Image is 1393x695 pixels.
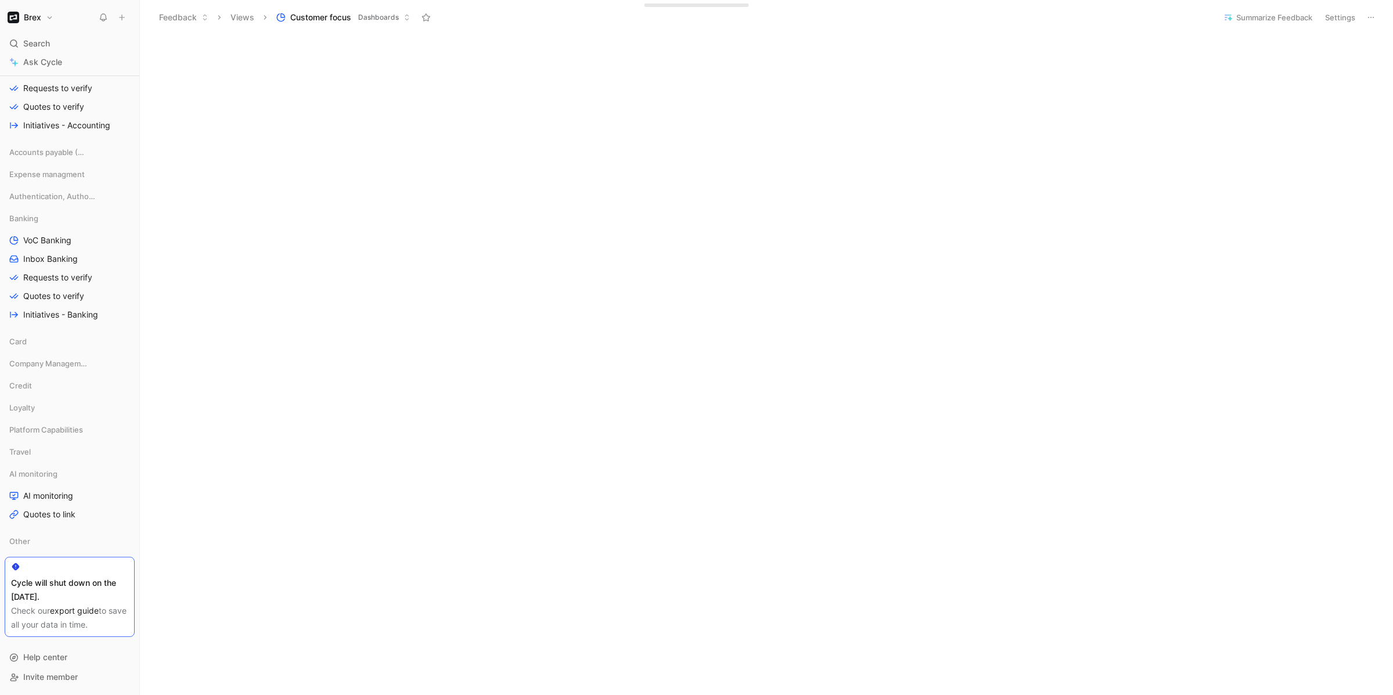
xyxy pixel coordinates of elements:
[5,443,135,460] div: Travel
[5,306,135,323] a: Initiatives - Banking
[5,465,135,482] div: AI monitoring
[5,399,135,416] div: Loyalty
[5,333,135,350] div: Card
[5,399,135,420] div: Loyalty
[5,250,135,268] a: Inbox Banking
[5,487,135,505] a: AI monitoring
[9,358,88,369] span: Company Management
[5,465,135,523] div: AI monitoringAI monitoringQuotes to link
[5,35,135,52] div: Search
[5,421,135,438] div: Platform Capabilities
[9,168,85,180] span: Expense managment
[9,190,96,202] span: Authentication, Authorization & Auditing
[5,287,135,305] a: Quotes to verify
[23,272,92,283] span: Requests to verify
[9,424,83,435] span: Platform Capabilities
[5,333,135,354] div: Card
[5,165,135,186] div: Expense managment
[11,604,128,632] div: Check our to save all your data in time.
[23,101,84,113] span: Quotes to verify
[225,9,259,26] button: Views
[9,146,87,158] span: Accounts payable (AP)
[9,213,38,224] span: Banking
[23,120,110,131] span: Initiatives - Accounting
[23,37,50,51] span: Search
[5,210,135,227] div: Banking
[5,506,135,523] a: Quotes to link
[5,188,135,208] div: Authentication, Authorization & Auditing
[271,9,416,26] button: Customer focusDashboards
[5,443,135,464] div: Travel
[5,668,135,686] div: Invite member
[23,509,75,520] span: Quotes to link
[154,9,214,26] button: Feedback
[23,55,62,69] span: Ask Cycle
[5,165,135,183] div: Expense managment
[5,210,135,323] div: BankingVoC BankingInbox BankingRequests to verifyQuotes to verifyInitiatives - Banking
[5,188,135,205] div: Authentication, Authorization & Auditing
[5,80,135,97] a: Requests to verify
[23,490,73,502] span: AI monitoring
[23,253,78,265] span: Inbox Banking
[23,672,78,682] span: Invite member
[5,377,135,394] div: Credit
[5,355,135,372] div: Company Management
[24,12,41,23] h1: Brex
[5,9,56,26] button: BrexBrex
[5,232,135,249] a: VoC Banking
[5,649,135,666] div: Help center
[50,606,99,615] a: export guide
[5,98,135,116] a: Quotes to verify
[9,446,31,458] span: Travel
[9,468,57,480] span: AI monitoring
[1218,9,1318,26] button: Summarize Feedback
[290,12,351,23] span: Customer focus
[5,117,135,134] a: Initiatives - Accounting
[8,12,19,23] img: Brex
[23,309,98,321] span: Initiatives - Banking
[23,235,71,246] span: VoC Banking
[9,336,27,347] span: Card
[23,652,67,662] span: Help center
[5,143,135,164] div: Accounts payable (AP)
[9,535,30,547] span: Other
[5,532,135,550] div: Other
[5,377,135,398] div: Credit
[11,576,128,604] div: Cycle will shut down on the [DATE].
[5,355,135,376] div: Company Management
[5,269,135,286] a: Requests to verify
[23,290,84,302] span: Quotes to verify
[5,532,135,553] div: Other
[358,12,399,23] span: Dashboards
[9,380,32,391] span: Credit
[5,143,135,161] div: Accounts payable (AP)
[23,82,92,94] span: Requests to verify
[1320,9,1360,26] button: Settings
[9,402,35,413] span: Loyalty
[5,53,135,71] a: Ask Cycle
[5,421,135,442] div: Platform Capabilities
